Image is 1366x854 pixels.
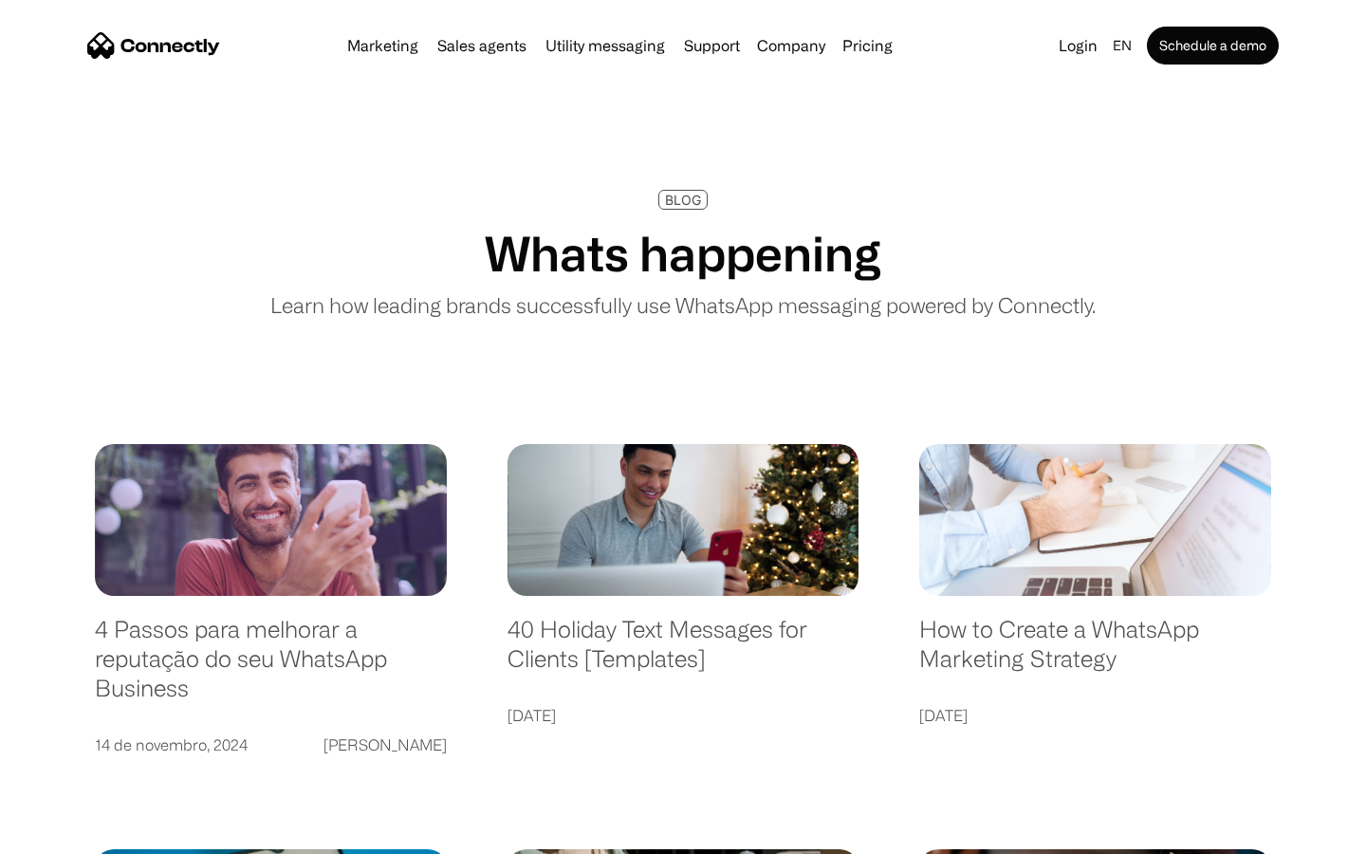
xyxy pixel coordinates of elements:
div: Company [757,32,825,59]
a: Support [676,38,748,53]
a: Sales agents [430,38,534,53]
a: Pricing [835,38,900,53]
p: Learn how leading brands successfully use WhatsApp messaging powered by Connectly. [270,289,1096,321]
ul: Language list [38,821,114,847]
div: en [1113,32,1132,59]
aside: Language selected: English [19,821,114,847]
div: BLOG [665,193,701,207]
div: 14 de novembro, 2024 [95,732,248,758]
a: How to Create a WhatsApp Marketing Strategy [919,615,1271,692]
div: [PERSON_NAME] [323,732,447,758]
h1: Whats happening [485,225,881,282]
div: [DATE] [508,702,556,729]
a: Utility messaging [538,38,673,53]
a: 40 Holiday Text Messages for Clients [Templates] [508,615,859,692]
a: 4 Passos para melhorar a reputação do seu WhatsApp Business [95,615,447,721]
div: [DATE] [919,702,968,729]
a: Schedule a demo [1147,27,1279,65]
a: Marketing [340,38,426,53]
a: Login [1051,32,1105,59]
